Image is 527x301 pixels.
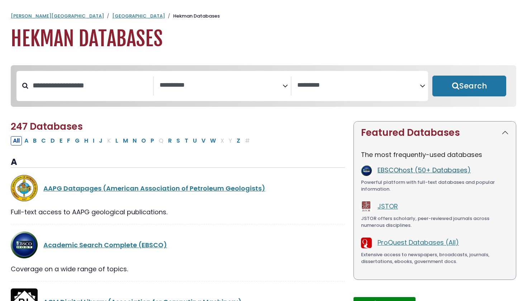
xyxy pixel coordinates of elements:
div: JSTOR offers scholarly, peer-reviewed journals across numerous disciplines. [361,215,509,229]
li: Hekman Databases [165,13,220,20]
textarea: Search [297,82,420,89]
button: Filter Results N [130,136,139,145]
p: The most frequently-used databases [361,150,509,159]
a: ProQuest Databases (All) [378,238,459,247]
button: Filter Results E [57,136,65,145]
button: Filter Results M [121,136,130,145]
button: All [11,136,22,145]
button: Filter Results C [39,136,48,145]
button: Filter Results Z [234,136,242,145]
button: Featured Databases [354,121,516,144]
button: Filter Results R [166,136,174,145]
button: Filter Results U [191,136,199,145]
button: Filter Results T [182,136,190,145]
div: Coverage on a wide range of topics. [11,264,345,274]
button: Filter Results I [91,136,96,145]
span: 247 Databases [11,120,83,133]
button: Filter Results V [199,136,208,145]
div: Powerful platform with full-text databases and popular information. [361,179,509,193]
div: Alpha-list to filter by first letter of database name [11,136,253,145]
button: Submit for Search Results [432,76,506,96]
h3: A [11,157,345,168]
button: Filter Results D [48,136,57,145]
a: [PERSON_NAME][GEOGRAPHIC_DATA] [11,13,104,19]
a: EBSCOhost (50+ Databases) [378,166,471,175]
button: Filter Results H [82,136,90,145]
h1: Hekman Databases [11,27,516,51]
nav: Search filters [11,65,516,107]
button: Filter Results A [22,136,30,145]
button: Filter Results S [174,136,182,145]
div: Extensive access to newspapers, broadcasts, journals, dissertations, ebooks, government docs. [361,251,509,265]
button: Filter Results P [148,136,156,145]
button: Filter Results W [208,136,218,145]
button: Filter Results O [139,136,148,145]
input: Search database by title or keyword [28,80,153,91]
a: Academic Search Complete (EBSCO) [43,240,167,249]
button: Filter Results J [97,136,105,145]
a: JSTOR [378,202,398,211]
button: Filter Results F [65,136,72,145]
nav: breadcrumb [11,13,516,20]
button: Filter Results L [113,136,120,145]
a: AAPG Datapages (American Association of Petroleum Geologists) [43,184,265,193]
div: Full-text access to AAPG geological publications. [11,207,345,217]
a: [GEOGRAPHIC_DATA] [112,13,165,19]
textarea: Search [160,82,282,89]
button: Filter Results B [31,136,39,145]
button: Filter Results G [73,136,82,145]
